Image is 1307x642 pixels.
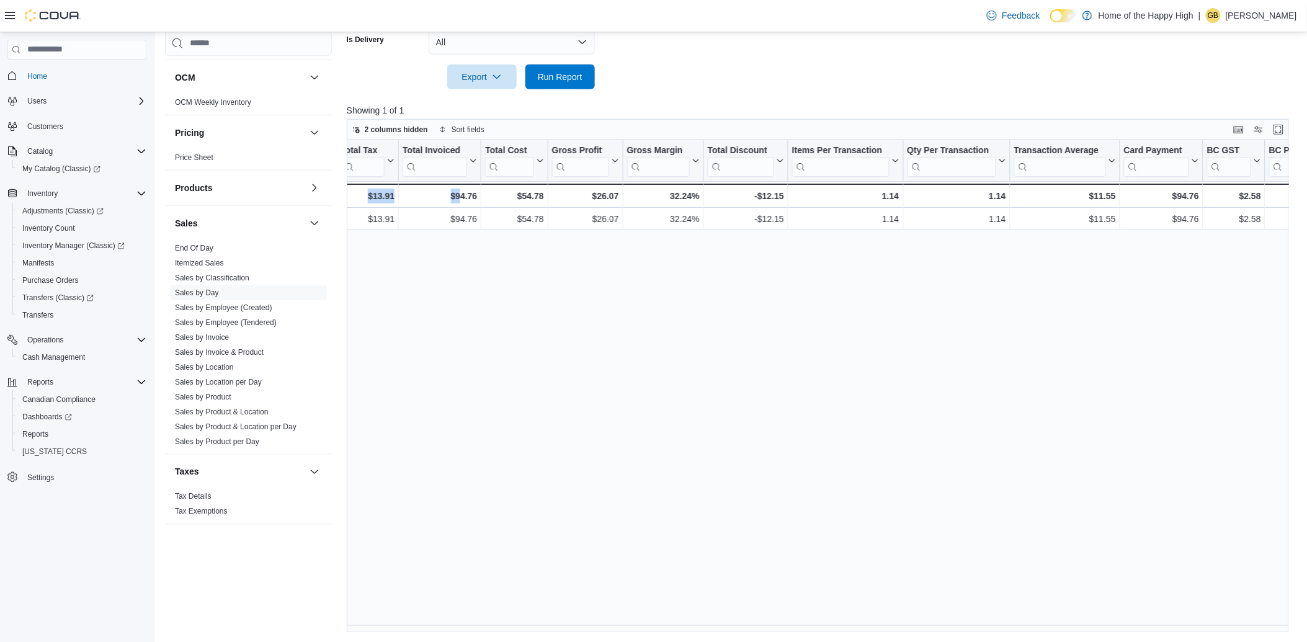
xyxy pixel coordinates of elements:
button: Inventory [2,185,151,202]
p: Home of the Happy High [1099,8,1193,23]
span: Adjustments (Classic) [22,206,104,216]
div: $2.58 [1207,189,1261,203]
button: Display options [1251,122,1266,137]
button: Taxes [307,465,322,479]
h3: OCM [175,71,195,84]
div: $54.78 [485,189,543,203]
button: Sales [175,217,305,230]
button: Pricing [307,125,322,140]
span: Inventory [27,189,58,198]
button: 2 columns hidden [347,122,433,137]
button: Catalog [22,144,58,159]
a: Dashboards [12,408,151,426]
button: Settings [2,468,151,486]
p: [PERSON_NAME] [1226,8,1297,23]
button: All [429,30,595,55]
a: My Catalog (Classic) [12,160,151,177]
span: Inventory [22,186,146,201]
span: Purchase Orders [17,273,146,288]
a: Sales by Employee (Created) [175,303,272,312]
span: Run Report [538,71,582,83]
span: Sort fields [452,125,484,135]
a: Sales by Location [175,363,234,372]
span: Canadian Compliance [17,392,146,407]
span: Customers [22,118,146,134]
a: Itemized Sales [175,259,224,267]
span: Manifests [22,258,54,268]
span: Tax Exemptions [175,507,228,517]
button: Purchase Orders [12,272,151,289]
button: Sort fields [434,122,489,137]
button: Transfers [12,306,151,324]
a: Sales by Product [175,393,231,401]
span: Tax Details [175,492,212,502]
span: Export [455,65,509,89]
p: Showing 1 of 1 [347,104,1298,117]
button: OCM [175,71,305,84]
h3: Pricing [175,127,204,139]
div: $94.76 [403,189,477,203]
button: Sales [307,216,322,231]
span: End Of Day [175,243,213,253]
span: Settings [22,469,146,484]
span: 2 columns hidden [365,125,428,135]
span: Home [27,71,47,81]
a: Transfers (Classic) [17,290,99,305]
button: Catalog [2,143,151,160]
span: Sales by Product per Day [175,437,259,447]
a: Sales by Day [175,288,219,297]
a: My Catalog (Classic) [17,161,105,176]
span: Sales by Employee (Created) [175,303,272,313]
span: Inventory Count [17,221,146,236]
span: Sales by Day [175,288,219,298]
a: Purchase Orders [17,273,84,288]
div: 1.14 [907,189,1006,203]
a: [US_STATE] CCRS [17,444,92,459]
a: Inventory Manager (Classic) [17,238,130,253]
a: Sales by Invoice & Product [175,348,264,357]
a: Customers [22,119,68,134]
span: Catalog [27,146,53,156]
p: | [1198,8,1201,23]
span: Reports [22,429,48,439]
span: Washington CCRS [17,444,146,459]
span: Inventory Count [22,223,75,233]
span: Users [27,96,47,106]
a: Sales by Employee (Tendered) [175,318,277,327]
a: Sales by Invoice [175,333,229,342]
div: $26.07 [552,189,619,203]
span: Sales by Product [175,392,231,402]
span: Inventory Manager (Classic) [22,241,125,251]
div: -$12.15 [708,189,784,203]
button: Enter fullscreen [1271,122,1286,137]
button: Manifests [12,254,151,272]
span: Feedback [1002,9,1040,22]
span: Itemized Sales [175,258,224,268]
a: Reports [17,427,53,442]
span: Manifests [17,256,146,270]
span: Cash Management [22,352,85,362]
span: Reports [22,375,146,390]
a: Dashboards [17,409,77,424]
button: [US_STATE] CCRS [12,443,151,460]
span: Transfers (Classic) [17,290,146,305]
button: Inventory Count [12,220,151,237]
button: OCM [307,70,322,85]
span: [US_STATE] CCRS [22,447,87,457]
span: Sales by Classification [175,273,249,283]
h3: Products [175,182,213,194]
button: Taxes [175,466,305,478]
button: Pricing [175,127,305,139]
a: Adjustments (Classic) [12,202,151,220]
a: Feedback [982,3,1045,28]
span: Cash Management [17,350,146,365]
span: Sales by Product & Location [175,407,269,417]
button: Export [447,65,517,89]
span: Adjustments (Classic) [17,203,146,218]
div: $11.55 [1014,189,1116,203]
a: Inventory Count [17,221,80,236]
span: Dashboards [22,412,72,422]
a: OCM Weekly Inventory [175,98,251,107]
a: Tax Details [175,493,212,501]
